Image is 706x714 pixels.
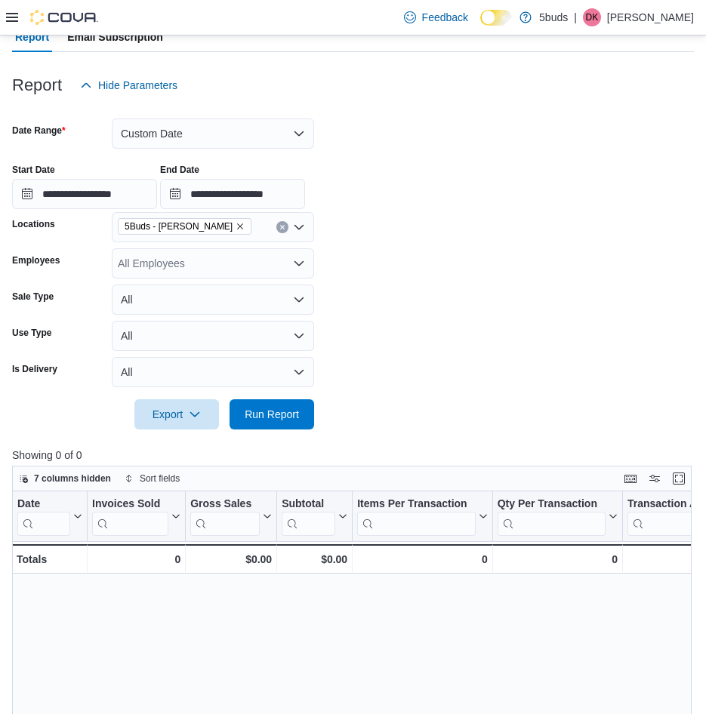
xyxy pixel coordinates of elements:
[34,472,111,485] span: 7 columns hidden
[12,179,157,209] input: Press the down key to open a popover containing a calendar.
[67,22,163,52] span: Email Subscription
[357,497,476,536] div: Items Per Transaction
[92,497,180,536] button: Invoices Sold
[293,257,305,269] button: Open list of options
[12,327,51,339] label: Use Type
[190,497,260,536] div: Gross Sales
[140,472,180,485] span: Sort fields
[422,10,468,25] span: Feedback
[118,218,251,235] span: 5Buds - Regina
[112,285,314,315] button: All
[134,399,219,429] button: Export
[230,399,314,429] button: Run Report
[245,407,299,422] span: Run Report
[498,497,618,536] button: Qty Per Transaction
[12,448,698,463] p: Showing 0 of 0
[92,497,168,536] div: Invoices Sold
[498,550,618,568] div: 0
[498,497,606,512] div: Qty Per Transaction
[12,363,57,375] label: Is Delivery
[74,70,183,100] button: Hide Parameters
[12,218,55,230] label: Locations
[119,469,186,488] button: Sort fields
[92,550,180,568] div: 0
[15,22,49,52] span: Report
[190,497,272,536] button: Gross Sales
[160,164,199,176] label: End Date
[574,8,577,26] p: |
[190,497,260,512] div: Gross Sales
[17,550,82,568] div: Totals
[282,497,335,536] div: Subtotal
[112,357,314,387] button: All
[17,497,70,512] div: Date
[160,179,305,209] input: Press the down key to open a popover containing a calendar.
[12,291,54,303] label: Sale Type
[586,8,599,26] span: DK
[236,222,245,231] button: Remove 5Buds - Regina from selection in this group
[17,497,70,536] div: Date
[30,10,98,25] img: Cova
[357,497,476,512] div: Items Per Transaction
[112,118,314,149] button: Custom Date
[12,76,62,94] h3: Report
[583,8,601,26] div: Devin Keenan
[357,550,488,568] div: 0
[143,399,210,429] span: Export
[125,219,233,234] span: 5Buds - [PERSON_NAME]
[670,469,688,488] button: Enter fullscreen
[357,497,488,536] button: Items Per Transaction
[282,497,347,536] button: Subtotal
[282,497,335,512] div: Subtotal
[621,469,640,488] button: Keyboard shortcuts
[498,497,606,536] div: Qty Per Transaction
[607,8,694,26] p: [PERSON_NAME]
[112,321,314,351] button: All
[13,469,117,488] button: 7 columns hidden
[398,2,474,32] a: Feedback
[12,125,66,137] label: Date Range
[480,10,512,26] input: Dark Mode
[17,497,82,536] button: Date
[98,78,177,93] span: Hide Parameters
[190,550,272,568] div: $0.00
[539,8,568,26] p: 5buds
[293,221,305,233] button: Open list of options
[276,221,288,233] button: Clear input
[92,497,168,512] div: Invoices Sold
[282,550,347,568] div: $0.00
[12,164,55,176] label: Start Date
[646,469,664,488] button: Display options
[12,254,60,266] label: Employees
